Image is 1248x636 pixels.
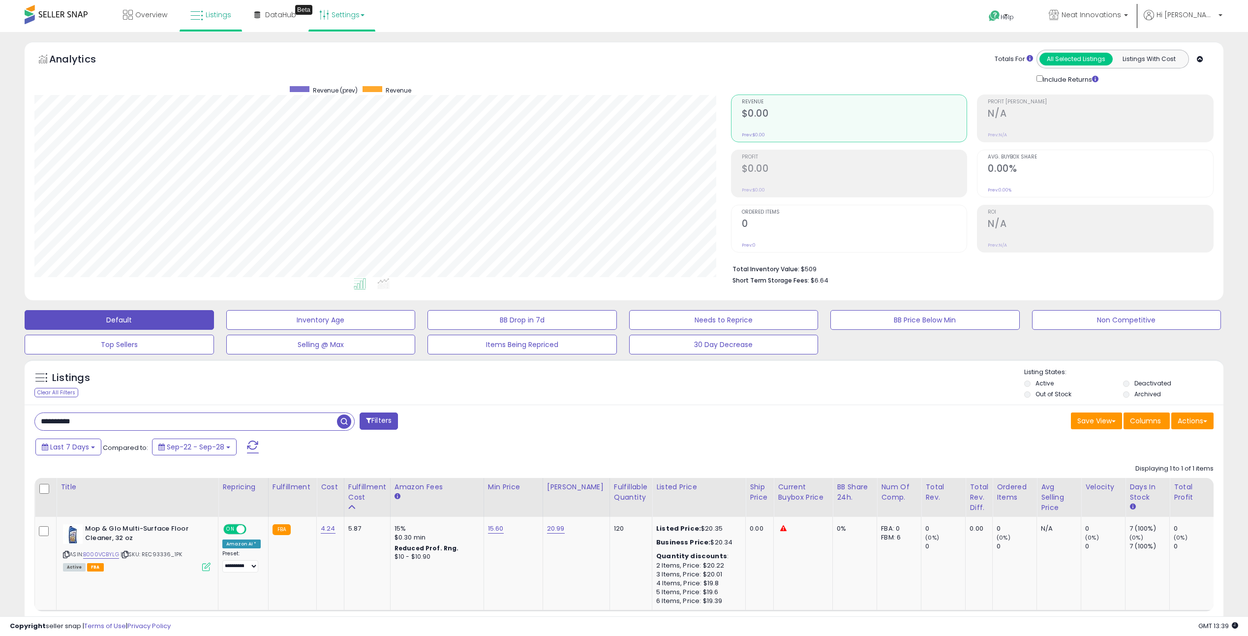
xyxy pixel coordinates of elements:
b: Business Price: [656,538,710,547]
div: Total Rev. [925,482,961,503]
div: 7 (100%) [1129,524,1169,533]
button: Items Being Repriced [427,335,617,354]
small: FBA [273,524,291,535]
div: Velocity [1085,482,1121,492]
div: 15% [395,524,476,533]
div: FBM: 6 [881,533,913,542]
div: 7 (100%) [1129,542,1169,551]
span: ON [224,525,237,534]
div: Title [61,482,214,492]
button: Non Competitive [1032,310,1221,330]
div: FBA: 0 [881,524,913,533]
h2: 0 [742,218,967,231]
div: Current Buybox Price [778,482,828,503]
a: B000VCBYLG [83,550,119,559]
div: Fulfillable Quantity [614,482,648,503]
div: 0 [1085,524,1125,533]
div: Fulfillment Cost [348,482,386,503]
span: Ordered Items [742,210,967,215]
div: Preset: [222,550,261,572]
small: (0%) [1129,534,1143,541]
div: Listed Price [656,482,741,492]
a: 4.24 [321,524,335,534]
label: Out of Stock [1035,390,1071,398]
h2: N/A [988,108,1213,121]
span: Avg. Buybox Share [988,155,1213,160]
button: Sep-22 - Sep-28 [152,439,237,455]
button: BB Drop in 7d [427,310,617,330]
span: Revenue [742,99,967,105]
a: Hi [PERSON_NAME] [1144,10,1222,32]
div: 0 [925,542,965,551]
span: OFF [245,525,261,534]
div: $10 - $10.90 [395,553,476,561]
div: seller snap | | [10,622,171,631]
div: Num of Comp. [881,482,917,503]
div: Clear All Filters [34,388,78,397]
label: Deactivated [1134,379,1171,387]
div: 0 [1174,524,1214,533]
div: Tooltip anchor [295,5,312,15]
div: Total Profit [1174,482,1210,503]
button: Actions [1171,413,1214,429]
div: Cost [321,482,340,492]
strong: Copyright [10,621,46,631]
div: $20.35 [656,524,738,533]
div: Total Rev. Diff. [970,482,988,513]
small: Days In Stock. [1129,503,1135,511]
span: Sep-22 - Sep-28 [167,442,224,452]
button: Selling @ Max [226,335,416,354]
span: 2025-10-6 13:39 GMT [1198,621,1238,631]
span: $6.64 [811,276,828,285]
div: Fulfillment [273,482,312,492]
span: Profit [PERSON_NAME] [988,99,1213,105]
div: [PERSON_NAME] [547,482,606,492]
span: Listings [206,10,231,20]
span: Overview [135,10,167,20]
div: 0% [837,524,869,533]
button: Inventory Age [226,310,416,330]
div: 2 Items, Price: $20.22 [656,561,738,570]
span: DataHub [265,10,296,20]
label: Active [1035,379,1054,387]
div: 0.00 [750,524,766,533]
small: Amazon Fees. [395,492,400,501]
div: 0 [925,524,965,533]
small: Prev: $0.00 [742,132,765,138]
div: 0 [1174,542,1214,551]
button: All Selected Listings [1039,53,1113,65]
div: Ordered Items [997,482,1033,503]
small: Prev: 0 [742,242,756,248]
span: FBA [87,563,104,572]
h2: $0.00 [742,108,967,121]
small: (0%) [997,534,1010,541]
span: Profit [742,155,967,160]
span: All listings currently available for purchase on Amazon [63,563,86,572]
div: 120 [614,524,644,533]
div: : [656,552,738,561]
span: Revenue [386,86,411,95]
small: Prev: $0.00 [742,187,765,193]
button: Top Sellers [25,335,214,354]
div: $0.30 min [395,533,476,542]
span: | SKU: REC93336_1PK [121,550,182,558]
h2: 0.00% [988,163,1213,176]
button: BB Price Below Min [830,310,1020,330]
a: Terms of Use [84,621,126,631]
img: 41Wlu57GodL._SL40_.jpg [63,524,83,544]
button: 30 Day Decrease [629,335,819,354]
span: Hi [PERSON_NAME] [1157,10,1216,20]
a: 20.99 [547,524,565,534]
span: ROI [988,210,1213,215]
i: Get Help [988,10,1001,22]
div: Ship Price [750,482,769,503]
div: ASIN: [63,524,211,570]
span: Help [1001,13,1014,21]
div: 0.00 [970,524,985,533]
div: Totals For [995,55,1033,64]
button: Save View [1071,413,1122,429]
button: Default [25,310,214,330]
a: Help [981,2,1033,32]
label: Archived [1134,390,1161,398]
div: 0 [1085,542,1125,551]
